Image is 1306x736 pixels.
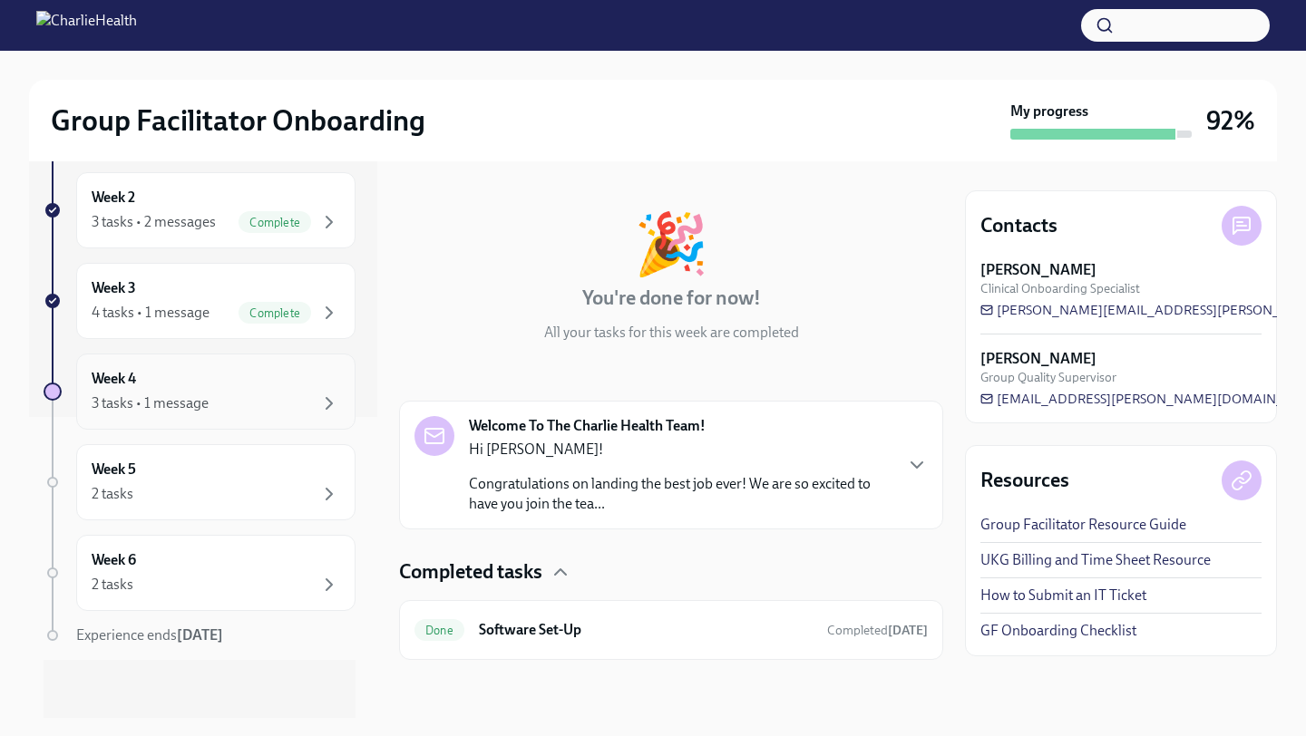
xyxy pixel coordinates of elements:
[469,416,706,436] strong: Welcome To The Charlie Health Team!
[634,214,708,274] div: 🎉
[36,11,137,40] img: CharlieHealth
[980,621,1136,641] a: GF Onboarding Checklist
[980,550,1211,570] a: UKG Billing and Time Sheet Resource
[92,188,135,208] h6: Week 2
[827,623,928,638] span: Completed
[44,535,356,611] a: Week 62 tasks
[92,575,133,595] div: 2 tasks
[980,515,1186,535] a: Group Facilitator Resource Guide
[980,467,1069,494] h4: Resources
[239,306,311,320] span: Complete
[92,484,133,504] div: 2 tasks
[888,623,928,638] strong: [DATE]
[399,558,542,586] h4: Completed tasks
[980,260,1096,280] strong: [PERSON_NAME]
[1010,102,1088,121] strong: My progress
[92,212,216,232] div: 3 tasks • 2 messages
[469,474,892,514] p: Congratulations on landing the best job ever! We are so excited to have you join the tea...
[980,586,1146,605] a: How to Submit an IT Ticket
[44,444,356,520] a: Week 52 tasks
[44,263,356,339] a: Week 34 tasks • 1 messageComplete
[44,172,356,248] a: Week 23 tasks • 2 messagesComplete
[479,620,813,640] h6: Software Set-Up
[1206,104,1255,137] h3: 92%
[980,369,1116,386] span: Group Quality Supervisor
[980,349,1096,369] strong: [PERSON_NAME]
[469,440,892,460] p: Hi [PERSON_NAME]!
[92,369,136,389] h6: Week 4
[51,102,425,139] h2: Group Facilitator Onboarding
[92,460,136,479] h6: Week 5
[544,323,799,343] p: All your tasks for this week are completed
[76,626,223,644] span: Experience ends
[980,280,1140,297] span: Clinical Onboarding Specialist
[827,622,928,639] span: September 8th, 2025 11:58
[980,212,1057,239] h4: Contacts
[92,303,210,323] div: 4 tasks • 1 message
[239,216,311,229] span: Complete
[414,624,464,637] span: Done
[44,353,356,430] a: Week 43 tasks • 1 message
[92,393,209,413] div: 3 tasks • 1 message
[92,550,136,570] h6: Week 6
[177,626,223,644] strong: [DATE]
[399,558,943,586] div: Completed tasks
[582,285,761,312] h4: You're done for now!
[92,278,136,298] h6: Week 3
[414,615,928,644] a: DoneSoftware Set-UpCompleted[DATE]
